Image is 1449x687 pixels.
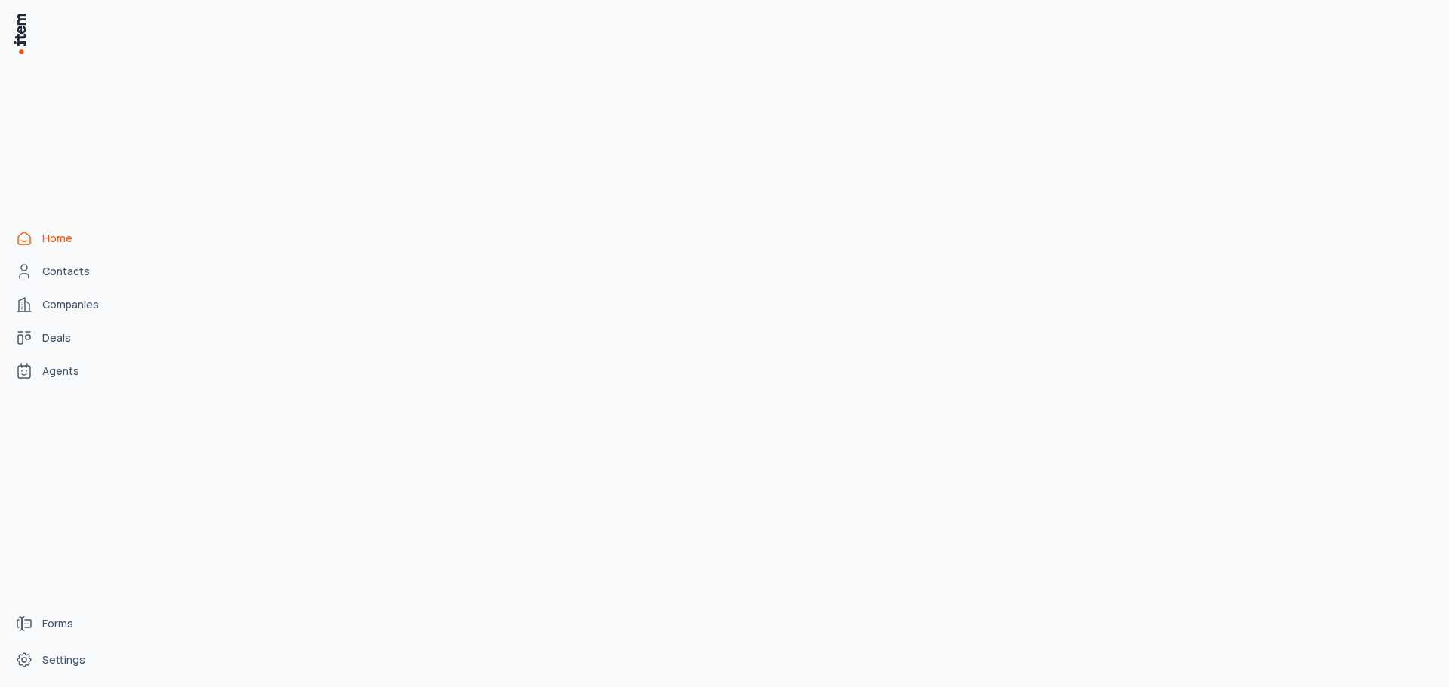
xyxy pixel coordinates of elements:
a: Companies [9,290,124,320]
a: deals [9,323,124,353]
span: Contacts [42,264,90,279]
a: Settings [9,645,124,675]
span: Agents [42,363,79,379]
img: Item Brain Logo [12,12,27,55]
a: Forms [9,609,124,639]
a: Agents [9,356,124,386]
a: Home [9,223,124,253]
span: Home [42,231,72,246]
span: Forms [42,616,73,631]
span: Companies [42,297,99,312]
span: Settings [42,652,85,667]
span: Deals [42,330,71,345]
a: Contacts [9,256,124,287]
